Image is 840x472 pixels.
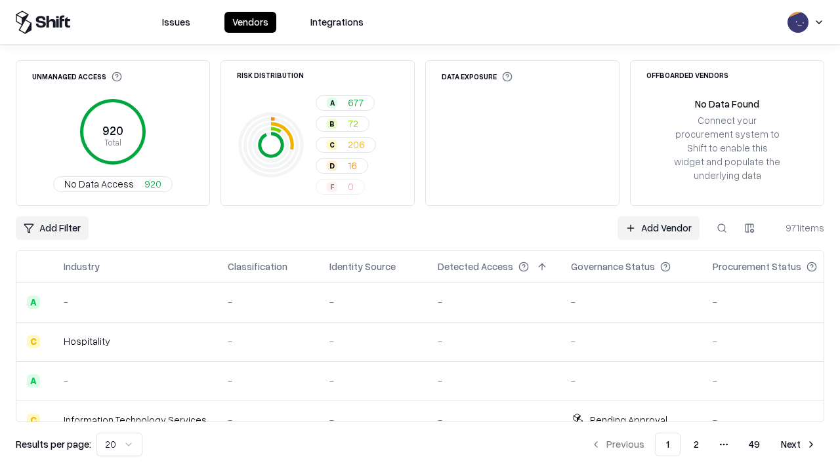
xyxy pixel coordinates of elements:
a: Add Vendor [618,216,700,240]
button: Issues [154,12,198,33]
button: B72 [316,116,369,132]
div: - [228,413,308,427]
button: Add Filter [16,216,89,240]
div: Risk Distribution [237,71,304,79]
span: 72 [348,117,358,130]
div: Industry [64,260,100,273]
span: 206 [348,138,365,151]
div: - [438,295,550,309]
div: - [329,413,417,427]
div: - [571,295,692,309]
span: 16 [348,159,357,172]
div: - [438,334,550,348]
div: 971 items [772,221,824,235]
button: 2 [683,433,709,456]
div: - [713,334,838,348]
div: C [27,335,40,348]
button: Integrations [303,12,371,33]
tspan: Total [104,137,121,147]
div: - [713,374,838,387]
button: Next [773,433,824,456]
div: - [329,334,417,348]
button: D16 [316,158,368,174]
button: C206 [316,137,376,153]
p: Results per page: [16,437,91,451]
div: - [228,374,308,387]
div: Data Exposure [442,71,513,82]
div: D [327,161,337,171]
div: - [329,295,417,309]
span: 677 [348,96,364,109]
div: Unmanaged Access [32,71,122,82]
div: - [228,334,308,348]
div: - [64,295,207,309]
div: Classification [228,260,287,273]
div: B [327,119,337,129]
button: No Data Access920 [53,176,173,192]
div: - [438,374,550,387]
div: - [571,374,692,387]
div: No Data Found [695,97,759,111]
div: A [27,374,40,387]
div: A [27,296,40,309]
div: - [64,374,207,387]
div: Offboarded Vendors [646,71,728,79]
div: Connect your procurement system to Shift to enable this widget and populate the underlying data [673,113,782,183]
div: Hospitality [64,334,207,348]
div: - [571,334,692,348]
div: Information Technology Services [64,413,207,427]
div: C [327,140,337,150]
div: Identity Source [329,260,396,273]
nav: pagination [583,433,824,456]
button: Vendors [224,12,276,33]
div: A [327,98,337,108]
div: - [713,295,838,309]
div: - [228,295,308,309]
div: Detected Access [438,260,513,273]
div: - [438,413,550,427]
div: Pending Approval [590,413,667,427]
div: Governance Status [571,260,655,273]
div: - [329,374,417,387]
div: Procurement Status [713,260,801,273]
div: C [27,414,40,427]
button: A677 [316,95,375,111]
div: - [713,413,838,427]
span: 920 [144,177,161,191]
tspan: 920 [102,123,123,138]
span: No Data Access [64,177,134,191]
button: 49 [738,433,770,456]
button: 1 [655,433,681,456]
